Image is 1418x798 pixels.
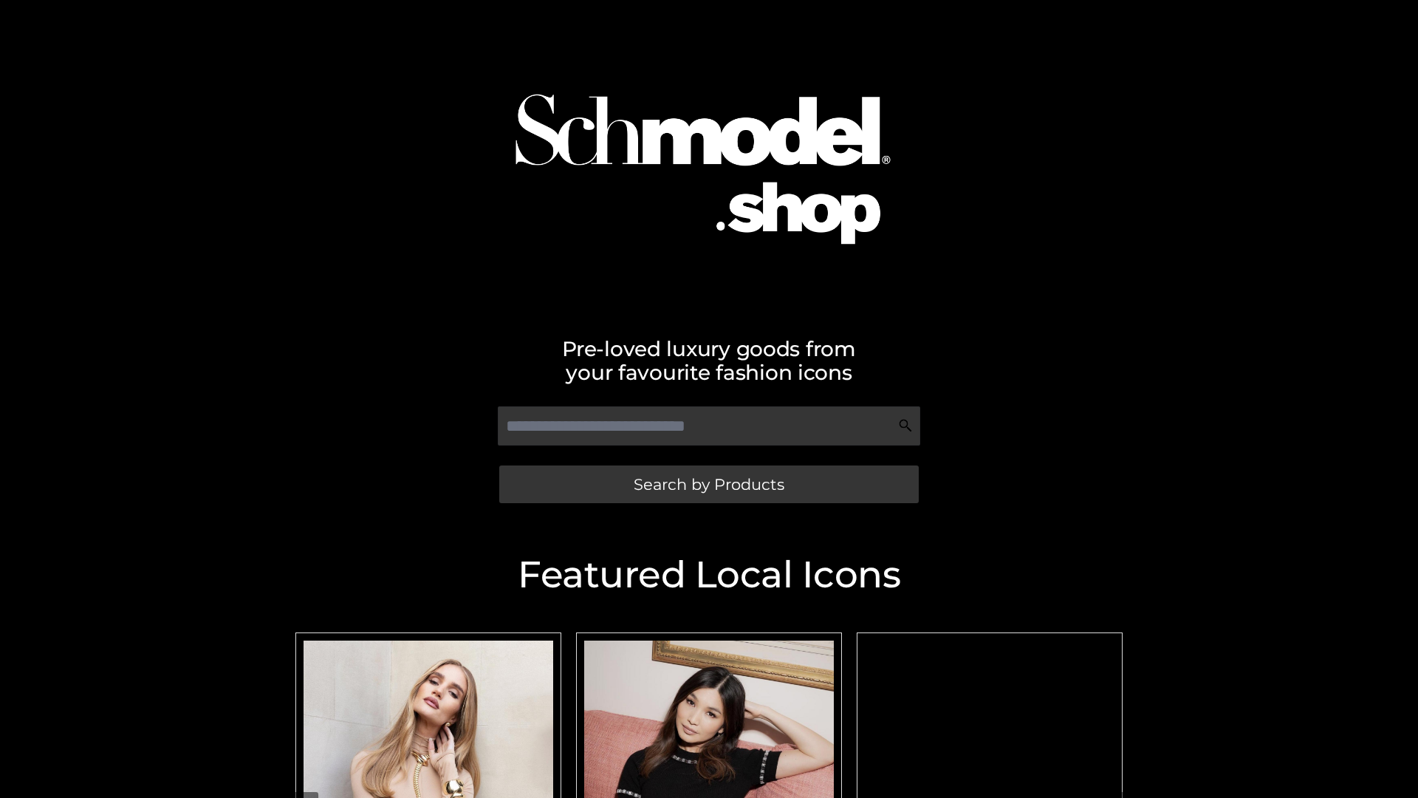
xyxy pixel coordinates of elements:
[288,337,1130,384] h2: Pre-loved luxury goods from your favourite fashion icons
[634,477,784,492] span: Search by Products
[898,418,913,433] img: Search Icon
[499,465,919,503] a: Search by Products
[288,556,1130,593] h2: Featured Local Icons​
